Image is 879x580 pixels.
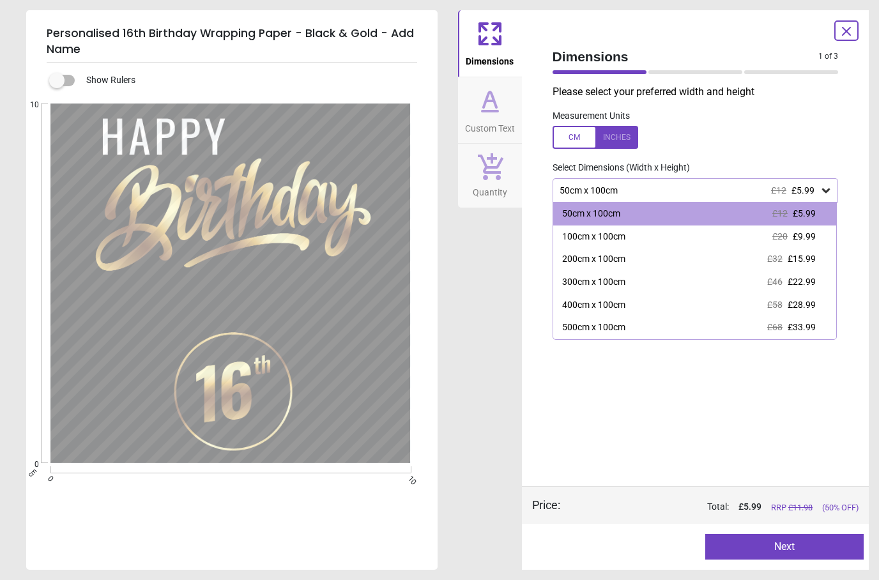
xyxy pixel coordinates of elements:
[771,185,786,195] span: £12
[465,116,515,135] span: Custom Text
[772,231,788,241] span: £20
[15,459,39,470] span: 0
[705,534,864,560] button: Next
[542,162,690,174] label: Select Dimensions (Width x Height)
[532,497,560,513] div: Price :
[562,276,625,289] div: 300cm x 100cm
[767,322,783,332] span: £68
[788,277,816,287] span: £22.99
[458,10,522,77] button: Dimensions
[562,299,625,312] div: 400cm x 100cm
[553,85,849,99] p: Please select your preferred width and height
[458,144,522,208] button: Quantity
[744,501,761,512] span: 5.99
[466,49,514,68] span: Dimensions
[767,300,783,310] span: £58
[788,254,816,264] span: £15.99
[47,20,417,63] h5: Personalised 16th Birthday Wrapping Paper - Black & Gold - Add Name
[558,185,820,196] div: 50cm x 100cm
[15,100,39,111] span: 10
[553,47,819,66] span: Dimensions
[579,501,859,514] div: Total:
[562,321,625,334] div: 500cm x 100cm
[738,501,761,514] span: £
[57,73,438,88] div: Show Rulers
[793,208,816,218] span: £5.99
[473,180,507,199] span: Quantity
[562,208,620,220] div: 50cm x 100cm
[788,300,816,310] span: £28.99
[562,231,625,243] div: 100cm x 100cm
[553,110,630,123] label: Measurement Units
[458,77,522,144] button: Custom Text
[771,502,813,514] span: RRP
[562,253,625,266] div: 200cm x 100cm
[767,277,783,287] span: £46
[818,51,838,62] span: 1 of 3
[822,502,859,514] span: (50% OFF)
[788,503,813,512] span: £ 11.98
[788,322,816,332] span: £33.99
[793,231,816,241] span: £9.99
[772,208,788,218] span: £12
[791,185,814,195] span: £5.99
[767,254,783,264] span: £32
